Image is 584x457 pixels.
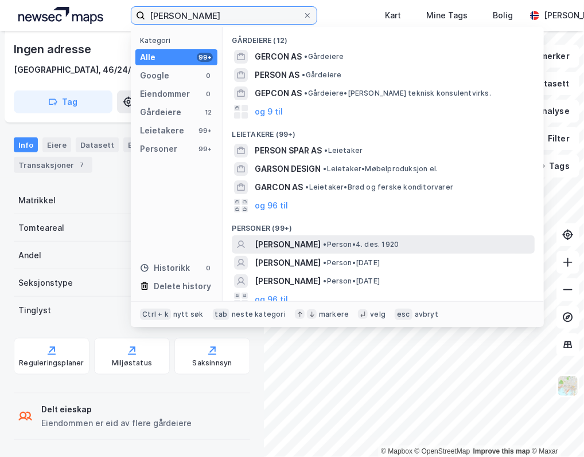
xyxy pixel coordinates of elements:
span: [PERSON_NAME] [255,274,321,288]
div: nytt søk [173,310,204,319]
div: Miljøstatus [112,358,152,368]
div: [GEOGRAPHIC_DATA], 46/24/0/1 [14,63,143,77]
button: Datasett [509,72,579,95]
span: • [324,146,328,155]
span: • [323,258,326,267]
input: Søk på adresse, matrikkel, gårdeiere, leietakere eller personer [145,7,303,24]
div: 99+ [197,144,213,153]
span: Person • [DATE] [323,258,380,267]
div: Mine Tags [426,9,468,22]
div: Kontrollprogram for chat [527,402,584,457]
a: OpenStreetMap [415,447,470,455]
span: • [305,183,309,191]
span: Gårdeiere • [PERSON_NAME] teknisk konsulentvirks. [304,89,491,98]
div: Personer (99+) [223,215,544,235]
div: Leietakere [140,124,184,137]
span: GARCON AS [255,180,303,194]
span: GARSON DESIGN [255,162,321,176]
div: tab [213,309,230,320]
span: GERCON AS [255,50,302,64]
span: Person • [DATE] [323,277,380,286]
div: esc [395,309,412,320]
span: • [323,164,326,173]
div: Delete history [154,279,211,293]
div: Seksjonstype [18,276,73,290]
div: 12 [204,108,213,117]
div: Reguleringsplaner [19,358,84,368]
img: logo.a4113a55bc3d86da70a041830d287a7e.svg [18,7,103,24]
div: Gårdeiere (12) [223,27,544,48]
span: [PERSON_NAME] [255,256,321,270]
div: 0 [204,263,213,273]
div: Eiendommer [140,87,190,101]
button: Tag [14,90,112,113]
div: Leietakere (99+) [223,121,544,141]
div: Bygg [123,137,152,152]
div: Delt eieskap [41,403,192,416]
span: GEPCON AS [255,86,302,100]
a: Mapbox [381,447,412,455]
button: Analyse [513,100,579,123]
button: og 96 til [255,293,288,306]
div: 99+ [197,126,213,135]
div: Andel [18,249,41,262]
div: Tinglyst [18,304,51,317]
div: Saksinnsyn [193,358,232,368]
button: og 96 til [255,199,288,212]
button: Filter [524,127,579,150]
span: Gårdeiere [304,52,344,61]
div: avbryt [415,310,438,319]
div: Ctrl + k [140,309,171,320]
iframe: Chat Widget [527,402,584,457]
div: Matrikkel [18,194,56,207]
div: Info [14,137,38,152]
div: Tomteareal [18,221,64,235]
div: Eiendommen er eid av flere gårdeiere [41,416,192,430]
div: velg [370,310,386,319]
div: Transaksjoner [14,157,92,173]
span: • [304,52,307,61]
div: Personer [140,142,177,156]
div: 0 [204,71,213,80]
div: Alle [140,50,155,64]
div: Bolig [493,9,513,22]
div: Kategori [140,36,217,45]
span: Leietaker [324,146,363,155]
div: markere [319,310,349,319]
img: Z [557,375,579,397]
a: Improve this map [473,447,530,455]
span: Gårdeiere [302,70,341,80]
div: Ingen adresse [14,40,93,58]
span: Person • 4. des. 1920 [323,240,399,249]
button: og 9 til [255,105,283,119]
button: Tags [526,155,579,178]
div: Historikk [140,261,190,275]
div: 0 [204,89,213,99]
span: • [323,240,326,249]
span: [PERSON_NAME] [255,238,321,251]
div: Gårdeiere [140,105,181,119]
span: PERSON SPAR AS [255,144,322,157]
div: 99+ [197,53,213,62]
span: Leietaker • Brød og ferske konditorvarer [305,183,453,192]
span: Leietaker • Møbelproduksjon el. [323,164,438,174]
div: Datasett [76,137,119,152]
span: • [304,89,307,97]
div: neste kategori [232,310,286,319]
div: Eiere [42,137,71,152]
div: Google [140,69,169,82]
span: • [323,277,326,285]
div: Kart [385,9,401,22]
div: 7 [76,159,88,171]
span: • [302,70,305,79]
span: PERSON AS [255,68,299,82]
